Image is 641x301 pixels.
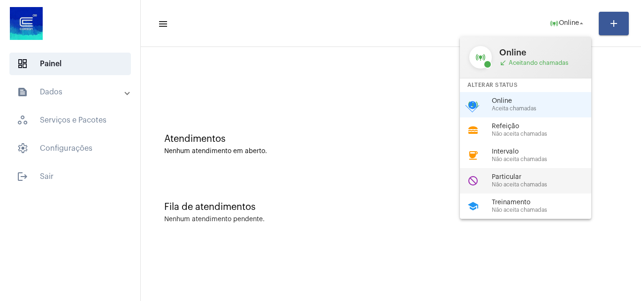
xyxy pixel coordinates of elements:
[492,207,599,213] span: Não aceita chamadas
[469,46,492,69] mat-icon: online_prediction
[467,124,479,136] mat-icon: lunch_dining
[492,174,599,181] span: Particular
[460,78,591,92] div: Alterar Status
[492,106,599,112] span: Aceita chamadas
[492,156,599,162] span: Não aceita chamadas
[467,175,479,186] mat-icon: do_not_disturb
[467,201,479,212] mat-icon: school
[492,98,599,105] span: Online
[467,99,479,110] mat-icon: online_prediction
[492,182,599,188] span: Não aceita chamadas
[465,99,480,113] mat-icon: check_circle
[499,48,582,57] span: Online
[492,131,599,137] span: Não aceita chamadas
[492,199,599,206] span: Treinamento
[492,148,599,155] span: Intervalo
[467,150,479,161] mat-icon: coffee
[492,123,599,130] span: Refeição
[499,59,582,67] span: Aceitando chamadas
[499,59,507,67] mat-icon: call_received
